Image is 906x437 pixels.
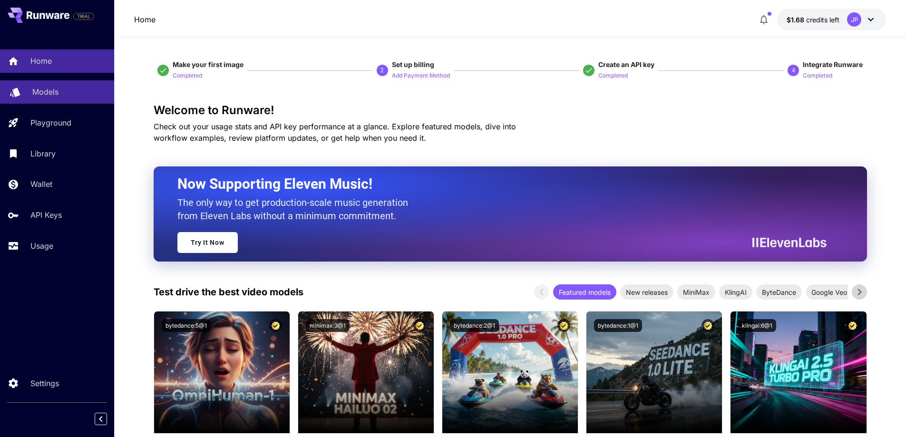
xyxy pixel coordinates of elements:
p: Wallet [30,178,52,190]
span: Set up billing [392,60,434,68]
div: $1.68456 [787,15,839,25]
span: MiniMax [677,287,715,297]
span: Add your payment card to enable full platform functionality. [73,10,94,22]
button: bytedance:2@1 [450,319,499,332]
div: JP [847,12,861,27]
p: 4 [792,66,795,75]
div: Featured models [553,284,616,300]
button: Completed [803,69,832,81]
div: New releases [620,284,673,300]
div: KlingAI [719,284,752,300]
p: Settings [30,378,59,389]
button: Certified Model – Vetted for best performance and includes a commercial license. [846,319,859,332]
button: bytedance:5@1 [162,319,211,332]
span: $1.68 [787,16,806,24]
span: Integrate Runware [803,60,863,68]
p: Models [32,86,58,97]
button: Completed [598,69,628,81]
div: MiniMax [677,284,715,300]
button: Certified Model – Vetted for best performance and includes a commercial license. [557,319,570,332]
p: Library [30,148,56,159]
span: Create an API key [598,60,654,68]
nav: breadcrumb [134,14,156,25]
p: Usage [30,240,53,252]
img: alt [154,311,290,433]
button: Certified Model – Vetted for best performance and includes a commercial license. [701,319,714,332]
button: klingai:6@1 [738,319,776,332]
span: New releases [620,287,673,297]
p: Home [30,55,52,67]
button: bytedance:1@1 [594,319,642,332]
p: Playground [30,117,71,128]
button: Certified Model – Vetted for best performance and includes a commercial license. [269,319,282,332]
button: $1.68456JP [777,9,886,30]
span: KlingAI [719,287,752,297]
button: Certified Model – Vetted for best performance and includes a commercial license. [413,319,426,332]
span: Featured models [553,287,616,297]
img: alt [298,311,434,433]
p: Completed [598,71,628,80]
a: Home [134,14,156,25]
button: Collapse sidebar [95,413,107,425]
img: alt [586,311,722,433]
span: Check out your usage stats and API key performance at a glance. Explore featured models, dive int... [154,122,516,143]
span: Make your first image [173,60,244,68]
p: 2 [380,66,384,75]
button: Completed [173,69,202,81]
a: Try It Now [177,232,238,253]
div: Collapse sidebar [102,410,114,427]
span: credits left [806,16,839,24]
button: minimax:3@1 [306,319,350,332]
h2: Now Supporting Eleven Music! [177,175,819,193]
p: Completed [803,71,832,80]
p: Add Payment Method [392,71,450,80]
button: Add Payment Method [392,69,450,81]
p: API Keys [30,209,62,221]
p: Completed [173,71,202,80]
span: Google Veo [806,287,853,297]
p: The only way to get production-scale music generation from Eleven Labs without a minimum commitment. [177,196,415,223]
img: alt [442,311,578,433]
span: TRIAL [74,13,94,20]
div: Google Veo [806,284,853,300]
div: ByteDance [756,284,802,300]
span: ByteDance [756,287,802,297]
img: alt [731,311,866,433]
h3: Welcome to Runware! [154,104,867,117]
p: Test drive the best video models [154,285,303,299]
